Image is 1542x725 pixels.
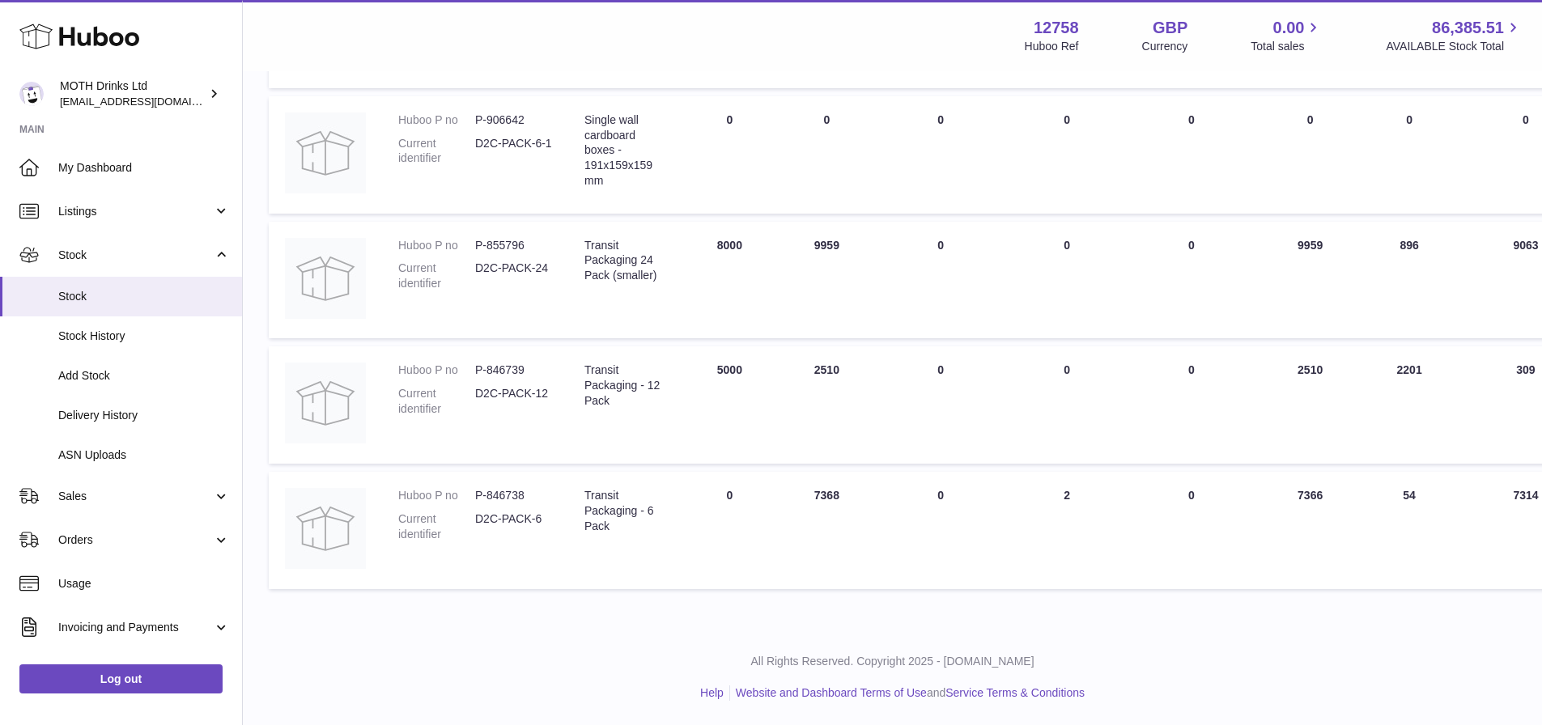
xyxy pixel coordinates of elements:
a: 86,385.51 AVAILABLE Stock Total [1386,17,1523,54]
td: 0 [681,96,778,214]
dt: Current identifier [398,511,475,542]
td: 2 [1006,472,1128,589]
p: All Rights Reserved. Copyright 2025 - [DOMAIN_NAME] [256,654,1529,669]
div: Huboo Ref [1025,39,1079,54]
span: My Dashboard [58,160,230,176]
dd: D2C-PACK-6-1 [475,136,552,167]
td: 0 [1006,96,1128,214]
span: [EMAIL_ADDRESS][DOMAIN_NAME] [60,95,238,108]
div: Currency [1142,39,1188,54]
span: 0 [1188,489,1195,502]
span: ASN Uploads [58,447,230,463]
dd: P-846739 [475,362,552,378]
td: 8000 [681,222,778,339]
span: Stock [58,248,213,263]
span: 0 [1188,239,1195,252]
span: Sales [58,489,213,504]
img: orders@mothdrinks.com [19,82,44,106]
span: Stock [58,289,230,304]
div: Transit Packaging - 12 Pack [584,362,665,409]
dd: P-855796 [475,238,552,253]
img: product image [285,112,366,193]
dt: Huboo P no [398,112,475,128]
strong: GBP [1153,17,1187,39]
td: 0 [875,222,1006,339]
li: and [730,685,1085,701]
span: 0.00 [1273,17,1305,39]
td: 7368 [778,472,875,589]
span: Orders [58,532,213,548]
dt: Huboo P no [398,362,475,378]
td: 0 [875,472,1006,589]
td: 0 [1006,346,1128,464]
td: 2201 [1366,346,1454,464]
span: Stock History [58,329,230,344]
img: product image [285,362,366,443]
td: 9959 [778,222,875,339]
dt: Current identifier [398,261,475,291]
span: AVAILABLE Stock Total [1386,39,1523,54]
td: 5000 [681,346,778,464]
span: Delivery History [58,408,230,423]
dd: P-906642 [475,112,552,128]
img: product image [285,238,366,319]
td: 0 [1255,96,1366,214]
td: 0 [1006,222,1128,339]
td: 0 [1366,96,1454,214]
a: Log out [19,664,223,693]
div: Single wall cardboard boxes - 191x159x159 mm [584,112,665,189]
dt: Huboo P no [398,488,475,503]
img: product image [285,488,366,569]
span: 0 [1188,363,1195,376]
dt: Current identifier [398,136,475,167]
div: MOTH Drinks Ltd [60,78,206,109]
td: 7366 [1255,472,1366,589]
td: 0 [778,96,875,214]
dt: Huboo P no [398,238,475,253]
dd: D2C-PACK-6 [475,511,552,542]
td: 0 [681,472,778,589]
td: 896 [1366,222,1454,339]
a: 0.00 Total sales [1251,17,1323,54]
span: Total sales [1251,39,1323,54]
span: Usage [58,576,230,591]
span: Add Stock [58,368,230,384]
td: 9959 [1255,222,1366,339]
td: 2510 [1255,346,1366,464]
td: 54 [1366,472,1454,589]
span: 86,385.51 [1432,17,1504,39]
div: Transit Packaging 24 Pack (smaller) [584,238,665,284]
dd: D2C-PACK-24 [475,261,552,291]
a: Website and Dashboard Terms of Use [736,686,927,699]
span: 0 [1188,113,1195,126]
span: Listings [58,204,213,219]
dt: Current identifier [398,386,475,417]
div: Transit Packaging - 6 Pack [584,488,665,534]
td: 0 [875,96,1006,214]
td: 0 [875,346,1006,464]
span: Invoicing and Payments [58,620,213,635]
a: Service Terms & Conditions [945,686,1085,699]
td: 2510 [778,346,875,464]
dd: D2C-PACK-12 [475,386,552,417]
dd: P-846738 [475,488,552,503]
strong: 12758 [1034,17,1079,39]
a: Help [700,686,724,699]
